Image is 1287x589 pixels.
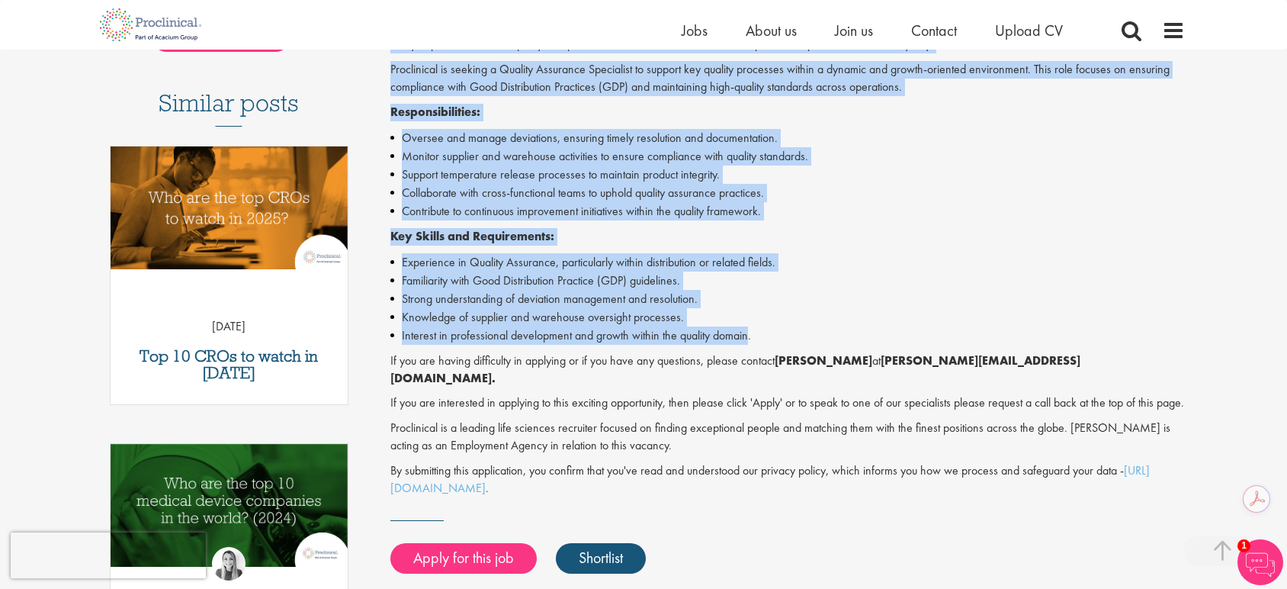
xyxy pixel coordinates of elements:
a: About us [746,21,797,40]
li: Experience in Quality Assurance, particularly within distribution or related fields. [390,253,1186,272]
img: Chatbot [1237,539,1283,585]
a: Top 10 CROs to watch in [DATE] [118,348,340,381]
img: Hannah Burke [212,547,246,581]
a: Contact [911,21,957,40]
a: [URL][DOMAIN_NAME] [390,462,1150,496]
p: If you are interested in applying to this exciting opportunity, then please click 'Apply' or to s... [390,394,1186,412]
p: If you are having difficulty in applying or if you have any questions, please contact at [390,352,1186,388]
h3: Similar posts [159,90,299,127]
a: Upload CV [995,21,1063,40]
p: [DATE] [111,318,348,336]
p: By submitting this application, you confirm that you've read and understood our privacy policy, w... [390,462,1186,497]
iframe: reCAPTCHA [11,533,206,578]
a: Jobs [682,21,708,40]
strong: [PERSON_NAME] [775,352,872,369]
li: Support temperature release processes to maintain product integrity. [390,166,1186,184]
a: Join us [835,21,873,40]
li: Monitor supplier and warehouse activities to ensure compliance with quality standards. [390,147,1186,166]
li: Collaborate with cross-functional teams to uphold quality assurance practices. [390,184,1186,202]
p: Proclinical is seeking a Quality Assurance Specialist to support key quality processes within a d... [390,61,1186,96]
li: Familiarity with Good Distribution Practice (GDP) guidelines. [390,272,1186,290]
strong: Key Skills and Requirements: [390,228,554,244]
a: Link to a post [111,444,348,579]
li: Knowledge of supplier and warehouse oversight processes. [390,308,1186,327]
img: Top 10 CROs 2025 | Proclinical [111,146,348,269]
strong: [PERSON_NAME][EMAIL_ADDRESS][DOMAIN_NAME]. [390,352,1080,386]
span: 1 [1237,539,1250,552]
a: Apply for this job [390,543,537,574]
div: Job description [390,36,1186,497]
a: Shortlist [556,543,646,574]
p: Proclinical is a leading life sciences recruiter focused on finding exceptional people and matchi... [390,420,1186,455]
strong: Responsibilities: [390,104,480,120]
img: Top 10 Medical Device Companies 2024 [111,444,348,567]
li: Strong understanding of deviation management and resolution. [390,290,1186,308]
a: Link to a post [111,146,348,282]
li: Interest in professional development and growth within the quality domain. [390,327,1186,345]
li: Oversee and manage deviations, ensuring timely resolution and documentation. [390,129,1186,147]
li: Contribute to continuous improvement initiatives within the quality framework. [390,202,1186,220]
